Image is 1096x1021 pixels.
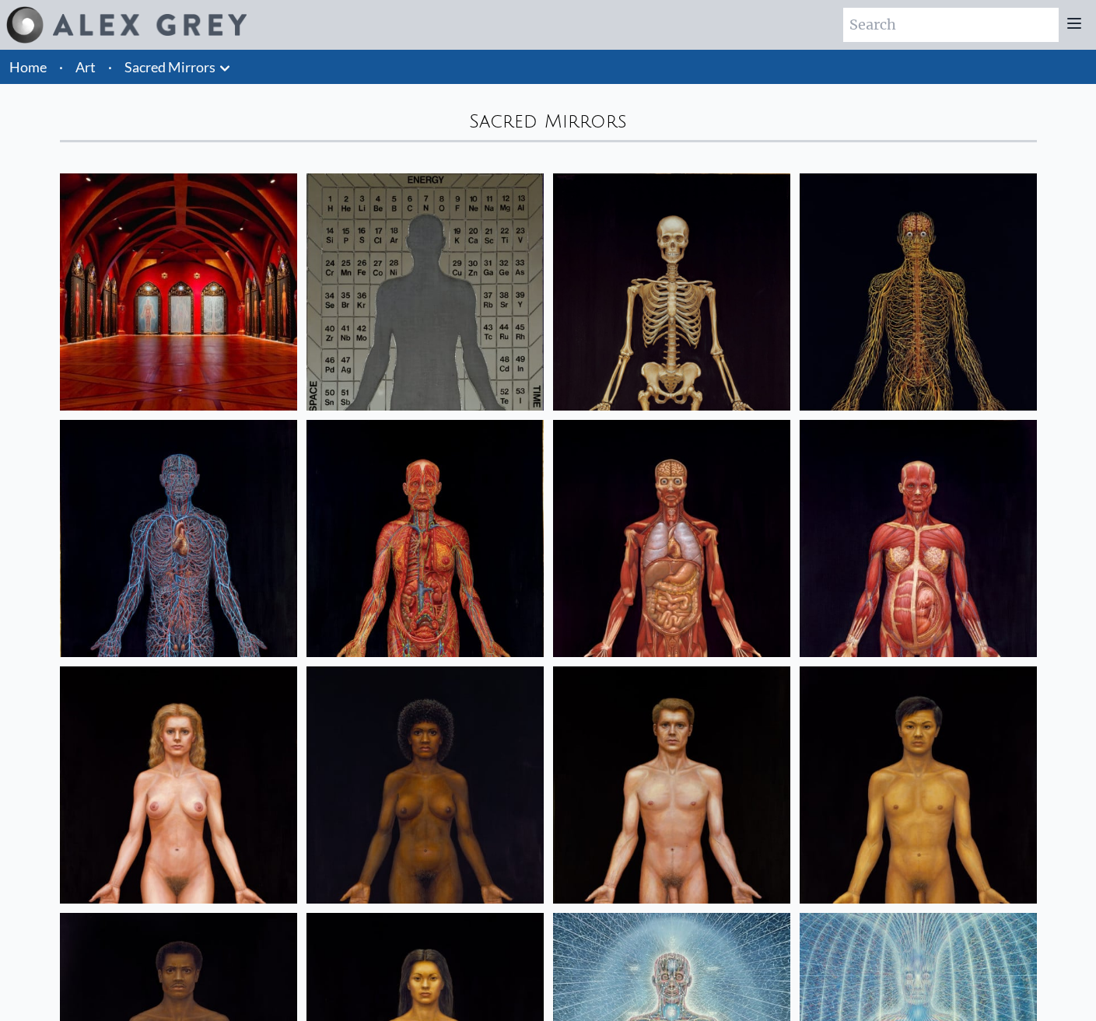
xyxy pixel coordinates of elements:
a: Home [9,58,47,75]
a: Sacred Mirrors [124,56,215,78]
li: · [53,50,69,84]
img: Material World [306,173,544,411]
li: · [102,50,118,84]
input: Search [843,8,1059,42]
a: Art [75,56,96,78]
div: Sacred Mirrors [60,109,1037,134]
